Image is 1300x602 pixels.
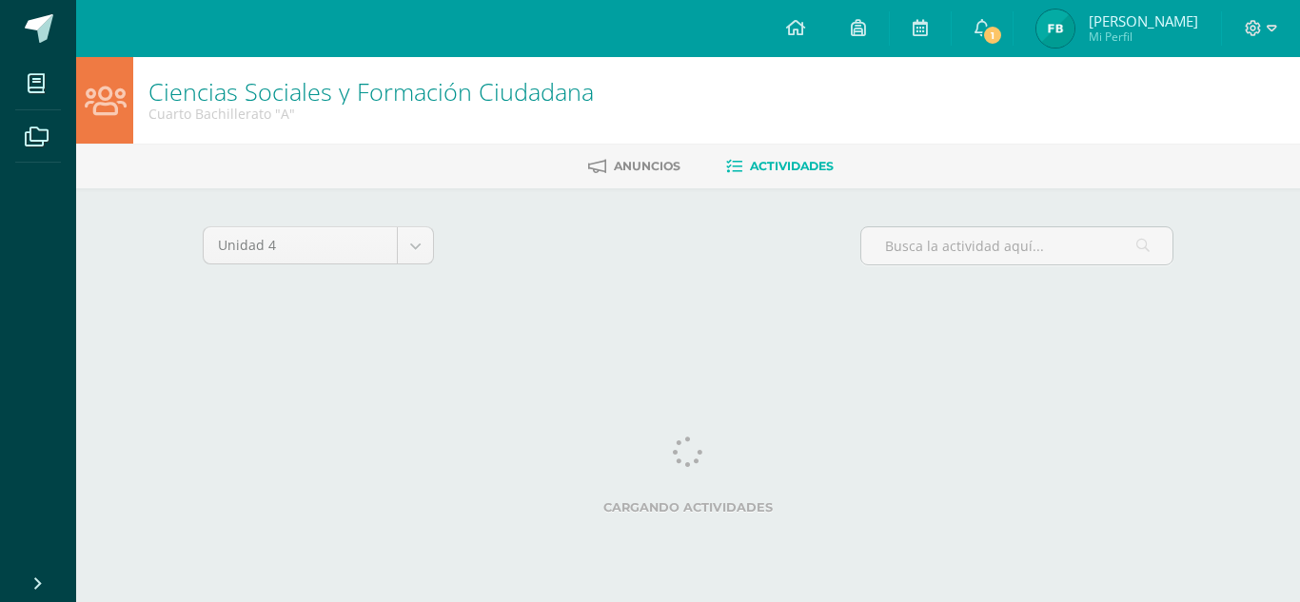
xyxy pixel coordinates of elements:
a: Unidad 4 [204,227,433,263]
a: Anuncios [588,151,680,182]
a: Actividades [726,151,834,182]
input: Busca la actividad aquí... [861,227,1172,264]
span: Actividades [750,159,834,173]
div: Cuarto Bachillerato 'A' [148,105,594,123]
span: Mi Perfil [1089,29,1198,45]
span: Anuncios [614,159,680,173]
span: [PERSON_NAME] [1089,11,1198,30]
span: Unidad 4 [218,227,383,263]
img: 4f77dbc6e42657b8d0ce964fb58b13e3.png [1036,10,1074,48]
a: Ciencias Sociales y Formación Ciudadana [148,75,594,107]
span: 1 [982,25,1003,46]
h1: Ciencias Sociales y Formación Ciudadana [148,78,594,105]
label: Cargando actividades [203,500,1173,515]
